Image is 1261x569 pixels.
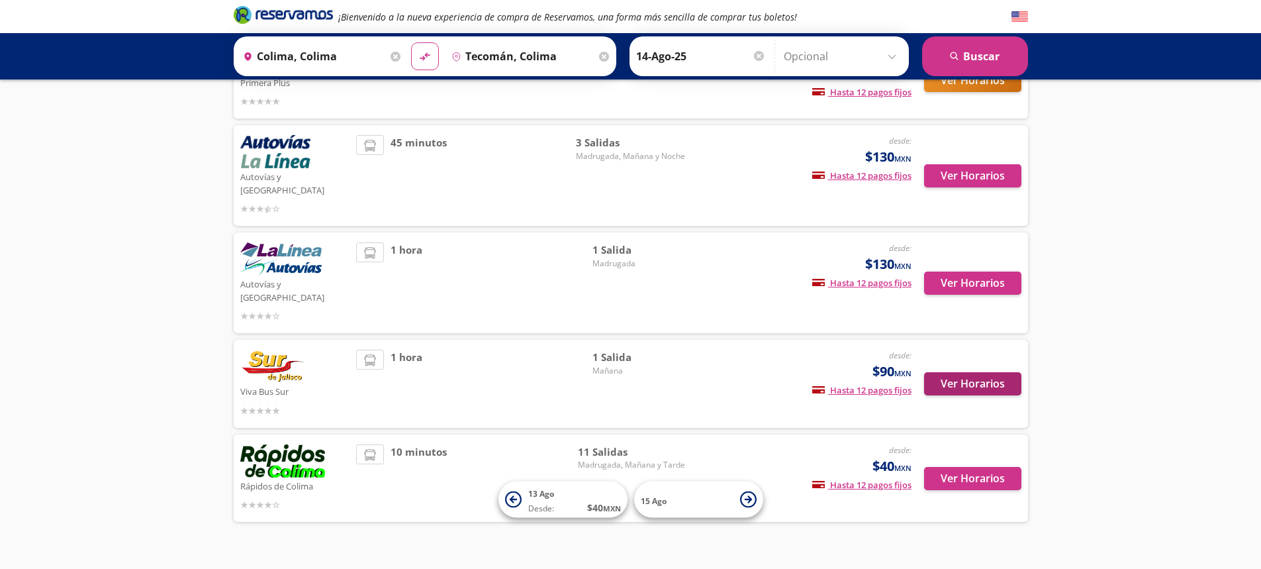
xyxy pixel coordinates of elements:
[391,444,447,513] span: 10 minutos
[391,135,447,216] span: 45 minutos
[234,5,333,25] i: Brand Logo
[924,372,1021,395] button: Ver Horarios
[592,242,685,258] span: 1 Salida
[889,135,911,146] em: desde:
[446,40,596,73] input: Buscar Destino
[576,135,685,150] span: 3 Salidas
[576,150,685,162] span: Madrugada, Mañana y Noche
[922,36,1028,76] button: Buscar
[592,365,685,377] span: Mañana
[641,495,667,506] span: 15 Ago
[924,272,1021,295] button: Ver Horarios
[592,350,685,365] span: 1 Salida
[1011,9,1028,25] button: English
[578,459,685,471] span: Madrugada, Mañana y Tarde
[391,52,447,109] span: 45 minutos
[865,254,911,274] span: $130
[872,362,911,382] span: $90
[812,277,911,289] span: Hasta 12 pagos fijos
[240,444,326,478] img: Rápidos de Colima
[894,368,911,378] small: MXN
[603,503,621,513] small: MXN
[238,40,387,73] input: Buscar Origen
[592,258,685,270] span: Madrugada
[924,164,1021,187] button: Ver Horarios
[240,478,350,493] p: Rápidos de Colima
[812,170,911,181] span: Hasta 12 pagos fijos
[636,40,766,73] input: Elegir Fecha
[240,135,310,168] img: Autovías y La Línea
[240,276,350,304] p: Autovías y [GEOGRAPHIC_DATA]
[812,479,911,491] span: Hasta 12 pagos fijos
[634,482,763,518] button: 15 Ago
[498,482,628,518] button: 13 AgoDesde:$40MXN
[587,501,621,515] span: $ 40
[528,488,554,499] span: 13 Ago
[240,242,322,276] img: Autovías y La Línea
[240,74,350,90] p: Primera Plus
[812,384,911,396] span: Hasta 12 pagos fijos
[924,467,1021,490] button: Ver Horarios
[889,350,911,361] em: desde:
[234,5,333,28] a: Brand Logo
[528,503,554,515] span: Desde:
[240,350,305,383] img: Viva Bus Sur
[338,11,797,23] em: ¡Bienvenido a la nueva experiencia de compra de Reservamos, una forma más sencilla de comprar tus...
[894,261,911,271] small: MXN
[894,463,911,473] small: MXN
[812,86,911,98] span: Hasta 12 pagos fijos
[894,154,911,164] small: MXN
[865,147,911,167] span: $130
[240,168,350,197] p: Autovías y [GEOGRAPHIC_DATA]
[872,456,911,476] span: $40
[889,242,911,254] em: desde:
[391,242,422,323] span: 1 hora
[578,444,685,460] span: 11 Salidas
[889,444,911,456] em: desde:
[784,40,902,73] input: Opcional
[924,69,1021,92] button: Ver Horarios
[391,350,422,418] span: 1 hora
[240,383,350,399] p: Viva Bus Sur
